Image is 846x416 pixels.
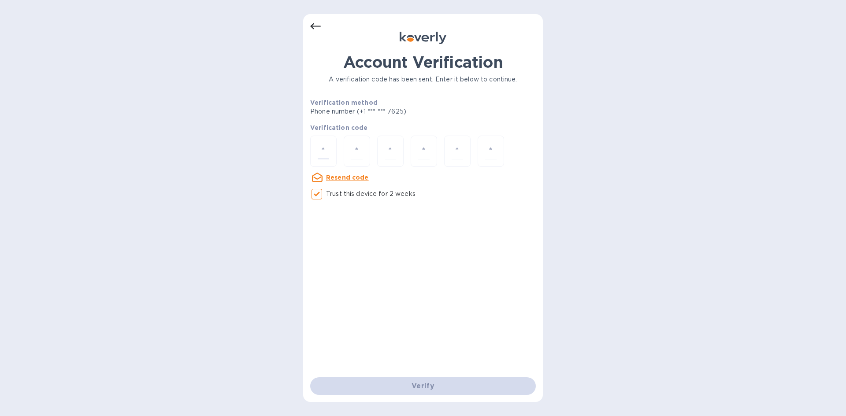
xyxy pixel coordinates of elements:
b: Verification method [310,99,378,106]
u: Resend code [326,174,369,181]
p: A verification code has been sent. Enter it below to continue. [310,75,536,84]
p: Trust this device for 2 weeks [326,189,416,199]
h1: Account Verification [310,53,536,71]
p: Phone number (+1 *** *** 7625) [310,107,474,116]
p: Verification code [310,123,536,132]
